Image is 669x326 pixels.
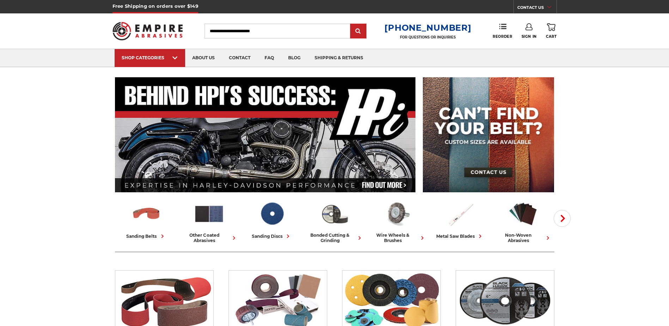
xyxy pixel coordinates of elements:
div: sanding belts [127,233,166,240]
img: Sanding Discs [256,199,287,229]
div: wire wheels & brushes [369,233,426,243]
a: non-woven abrasives [494,199,552,243]
img: promo banner for custom belts. [423,77,554,192]
button: Next [554,210,571,227]
img: Other Coated Abrasives [194,199,225,229]
img: Wire Wheels & Brushes [382,199,413,229]
div: bonded cutting & grinding [306,233,363,243]
span: Sign In [522,34,537,39]
a: wire wheels & brushes [369,199,426,243]
div: metal saw blades [436,233,484,240]
img: Metal Saw Blades [445,199,476,229]
a: faq [257,49,281,67]
span: Reorder [493,34,512,39]
a: bonded cutting & grinding [306,199,363,243]
a: about us [185,49,222,67]
img: Bonded Cutting & Grinding [319,199,350,229]
a: [PHONE_NUMBER] [384,23,471,33]
p: FOR QUESTIONS OR INQUIRIES [384,35,471,40]
a: sanding belts [118,199,175,240]
a: blog [281,49,308,67]
img: Empire Abrasives [112,17,183,45]
a: shipping & returns [308,49,370,67]
span: Cart [546,34,557,39]
div: non-woven abrasives [494,233,552,243]
a: contact [222,49,257,67]
a: metal saw blades [432,199,489,240]
img: Banner for an interview featuring Horsepower Inc who makes Harley performance upgrades featured o... [115,77,416,192]
a: CONTACT US [517,4,557,13]
input: Submit [351,24,365,38]
a: other coated abrasives [181,199,238,243]
div: other coated abrasives [181,233,238,243]
a: sanding discs [243,199,300,240]
div: sanding discs [252,233,292,240]
img: Sanding Belts [131,199,162,229]
a: Cart [546,23,557,39]
img: Non-woven Abrasives [507,199,539,229]
div: SHOP CATEGORIES [122,55,178,60]
a: Reorder [493,23,512,38]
